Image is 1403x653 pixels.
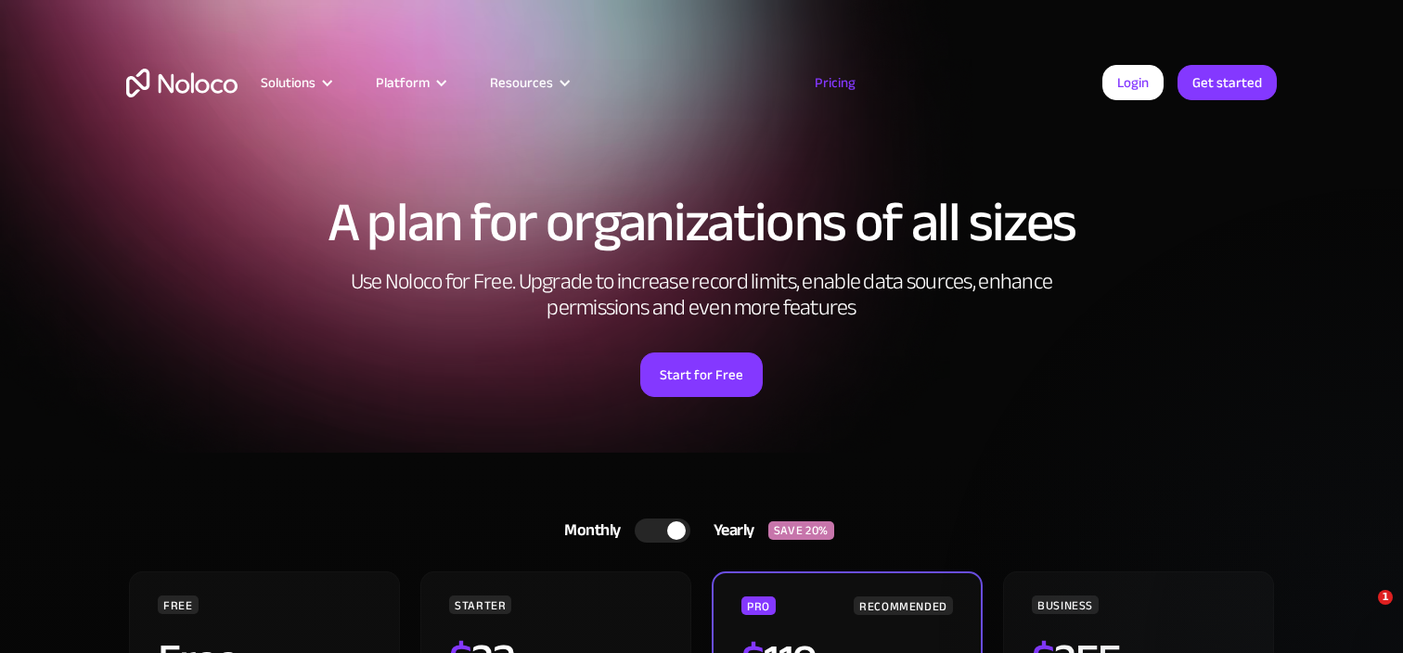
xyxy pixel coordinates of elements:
[261,70,315,95] div: Solutions
[1378,590,1393,605] span: 1
[330,269,1073,321] h2: Use Noloco for Free. Upgrade to increase record limits, enable data sources, enhance permissions ...
[449,595,511,614] div: STARTER
[126,195,1277,250] h1: A plan for organizations of all sizes
[467,70,590,95] div: Resources
[792,70,879,95] a: Pricing
[690,517,768,544] div: Yearly
[1032,595,1099,614] div: BUSINESS
[1340,590,1384,634] iframe: Intercom live chat
[768,521,834,540] div: SAVE 20%
[1178,65,1277,100] a: Get started
[854,596,953,615] div: RECOMMENDED
[158,595,199,614] div: FREE
[640,352,763,397] a: Start for Free
[353,70,467,95] div: Platform
[490,70,553,95] div: Resources
[1102,65,1164,100] a: Login
[376,70,430,95] div: Platform
[126,69,238,97] a: home
[541,517,635,544] div: Monthly
[741,596,776,615] div: PRO
[238,70,353,95] div: Solutions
